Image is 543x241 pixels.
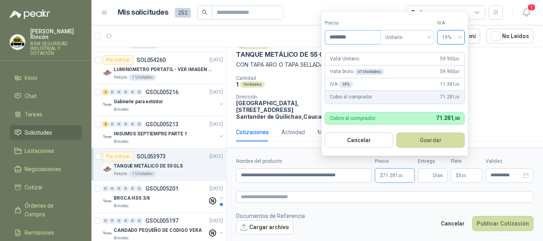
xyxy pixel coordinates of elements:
[487,29,533,44] button: No Leídos
[375,168,415,183] p: $71.281,00
[236,100,324,120] p: [GEOGRAPHIC_DATA], [STREET_ADDRESS] Santander de Quilichao , Cauca
[136,186,142,191] div: 0
[103,121,109,127] div: 8
[330,55,359,63] p: Valor Unitario
[114,195,149,202] p: BROCA HSS 3/8
[103,120,225,145] a: 8 0 0 0 0 0 GSOL005213[DATE] Company LogoINSUMOS SEPTIEMPRE PARTE 1Almatec
[130,121,136,127] div: 0
[25,128,52,137] span: Solicitudes
[236,158,372,165] label: Nombre del producto
[451,168,483,183] p: $ 0,00
[114,139,129,145] p: Almatec
[330,68,384,75] p: Valor bruto
[130,89,136,95] div: 0
[130,218,136,224] div: 0
[145,186,178,191] p: GSOL005201
[236,212,305,220] p: Documentos de Referencia
[240,81,265,88] div: Unidades
[236,81,239,88] p: 1
[330,116,376,121] p: Cobro al comprador
[114,66,213,73] p: LUMINOMETRO PORTATIL - VER IMAGEN ADJUNTA
[236,128,269,137] div: Cotizaciones
[109,186,115,191] div: 0
[116,186,122,191] div: 0
[109,218,115,224] div: 0
[129,74,156,81] div: 1 Unidades
[114,74,127,81] p: Patojito
[440,81,460,88] span: 11.381
[25,147,54,155] span: Licitaciones
[396,133,465,148] button: Guardar
[209,89,223,96] p: [DATE]
[10,143,82,158] a: Licitaciones
[91,52,226,84] a: Por cotizarSOL054260[DATE] Company LogoLUMINOMETRO PORTATIL - VER IMAGEN ADJUNTAPatojito1 Unidades
[330,81,353,88] p: IVA
[136,218,142,224] div: 0
[103,164,112,174] img: Company Logo
[103,186,109,191] div: 0
[10,180,82,195] a: Cotizar
[109,121,115,127] div: 0
[462,174,466,178] span: ,00
[30,29,82,40] p: [PERSON_NAME] Rincón
[459,173,466,178] span: 0
[25,201,74,219] span: Órdenes de Compra
[472,216,533,231] button: Publicar Cotización
[440,68,460,75] span: 59.900
[116,89,122,95] div: 0
[437,19,465,27] label: IVA
[281,128,305,137] div: Actividad
[236,75,340,81] p: Cantidad
[137,154,166,159] p: SOL053973
[209,217,223,225] p: [DATE]
[114,171,127,177] p: Patojito
[145,89,178,95] p: GSOL005216
[436,115,460,121] span: 71.281
[123,186,129,191] div: 0
[527,4,536,11] span: 1
[10,10,50,19] img: Logo peakr
[209,56,223,64] p: [DATE]
[10,125,82,140] a: Solicitudes
[25,110,42,119] span: Tareas
[103,229,112,238] img: Company Logo
[398,174,403,178] span: ,00
[114,227,202,234] p: CANDADO PEQUEÑO DE CODIGO VERA
[519,6,533,20] button: 1
[10,107,82,122] a: Tareas
[411,8,428,17] div: Todas
[455,69,460,74] span: ,00
[123,218,129,224] div: 0
[209,153,223,160] p: [DATE]
[209,121,223,128] p: [DATE]
[103,218,109,224] div: 0
[114,162,183,170] p: TANQUE METÁLICO DE 55 GLS
[236,220,293,235] button: Cargar archivo
[10,70,82,85] a: Inicio
[455,57,460,61] span: ,00
[103,55,134,65] div: Por cotizar
[103,197,112,206] img: Company Logo
[118,7,169,18] h1: Mis solicitudes
[116,121,122,127] div: 0
[25,92,37,100] span: Chat
[175,8,191,17] span: 252
[114,130,187,138] p: INSUMOS SEPTIEMPRE PARTE 1
[25,165,61,174] span: Negociaciones
[25,228,54,237] span: Remisiones
[103,184,225,209] a: 0 0 0 0 0 0 GSOL005201[DATE] Company LogoBROCA HSS 3/8Almatec
[209,185,223,193] p: [DATE]
[136,89,142,95] div: 0
[418,158,448,165] label: Entrega
[486,158,533,165] label: Validez
[30,41,82,56] p: BGM SEGURIDAD INDUSTRIAL Y DOTACIÓN
[25,73,37,82] span: Inicio
[383,173,403,178] span: 71.281
[130,186,136,191] div: 0
[145,218,178,224] p: GSOL005197
[103,132,112,142] img: Company Logo
[145,121,178,127] p: GSOL005213
[123,89,129,95] div: 0
[91,148,226,181] a: Por cotizarSOL053973[DATE] Company LogoTANQUE METÁLICO DE 55 GLSPatojito1 Unidades
[455,95,460,99] span: ,00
